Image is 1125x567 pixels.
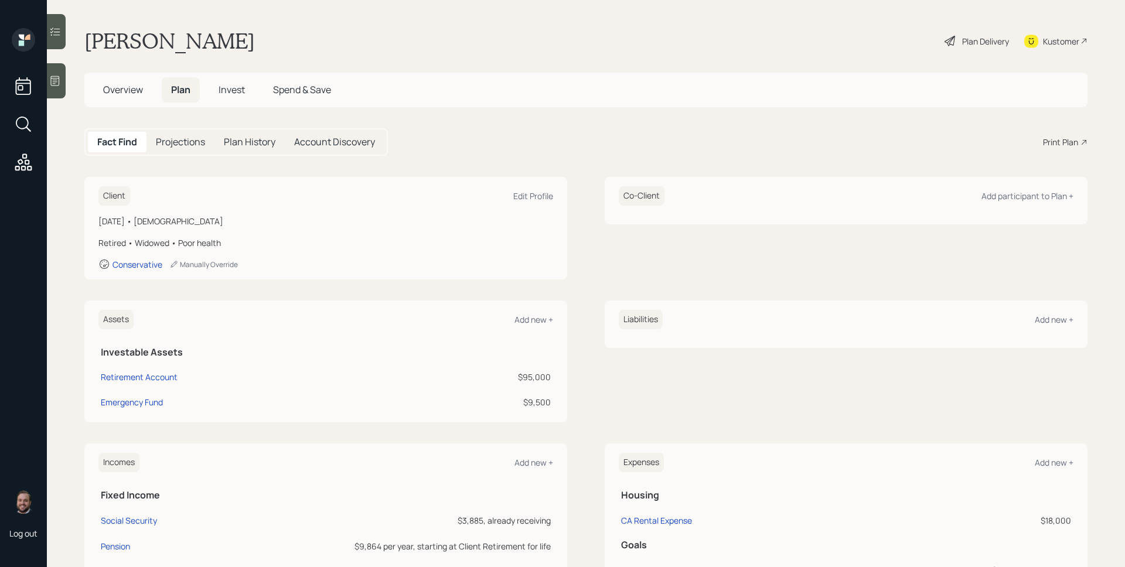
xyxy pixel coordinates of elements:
[101,396,163,408] div: Emergency Fund
[294,136,375,148] h5: Account Discovery
[169,259,238,269] div: Manually Override
[103,83,143,96] span: Overview
[1043,35,1079,47] div: Kustomer
[1043,136,1078,148] div: Print Plan
[98,186,130,206] h6: Client
[1035,457,1073,468] div: Add new +
[219,83,245,96] span: Invest
[156,136,205,148] h5: Projections
[265,514,551,527] div: $3,885, already receiving
[112,259,162,270] div: Conservative
[821,514,1071,527] div: $18,000
[1035,314,1073,325] div: Add new +
[101,490,551,501] h5: Fixed Income
[101,541,130,552] div: Pension
[84,28,255,54] h1: [PERSON_NAME]
[619,453,664,472] h6: Expenses
[98,215,553,227] div: [DATE] • [DEMOGRAPHIC_DATA]
[98,237,553,249] div: Retired • Widowed • Poor health
[621,515,692,526] div: CA Rental Expense
[619,310,663,329] h6: Liabilities
[97,136,137,148] h5: Fact Find
[171,83,190,96] span: Plan
[619,186,664,206] h6: Co-Client
[101,347,551,358] h5: Investable Assets
[513,190,553,201] div: Edit Profile
[981,190,1073,201] div: Add participant to Plan +
[98,453,139,472] h6: Incomes
[224,136,275,148] h5: Plan History
[98,310,134,329] h6: Assets
[12,490,35,514] img: james-distasi-headshot.png
[412,396,551,408] div: $9,500
[621,539,1071,551] h5: Goals
[265,540,551,552] div: $9,864 per year, starting at Client Retirement for life
[962,35,1009,47] div: Plan Delivery
[412,371,551,383] div: $95,000
[621,490,1071,501] h5: Housing
[514,314,553,325] div: Add new +
[273,83,331,96] span: Spend & Save
[514,457,553,468] div: Add new +
[101,371,178,383] div: Retirement Account
[9,528,37,539] div: Log out
[101,515,157,526] div: Social Security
